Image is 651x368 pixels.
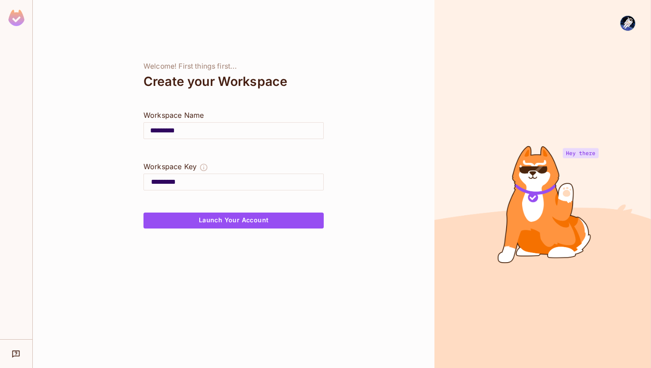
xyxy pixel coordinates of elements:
img: SReyMgAAAABJRU5ErkJggg== [8,10,24,26]
div: Workspace Name [143,110,324,120]
img: Akash Kumaraguru [620,16,635,31]
div: Welcome! First things first... [143,62,324,71]
button: Launch Your Account [143,213,324,229]
button: The Workspace Key is unique, and serves as the identifier of your workspace. [199,161,208,174]
div: Create your Workspace [143,71,324,92]
div: Workspace Key [143,161,197,172]
div: Help & Updates [6,345,26,363]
